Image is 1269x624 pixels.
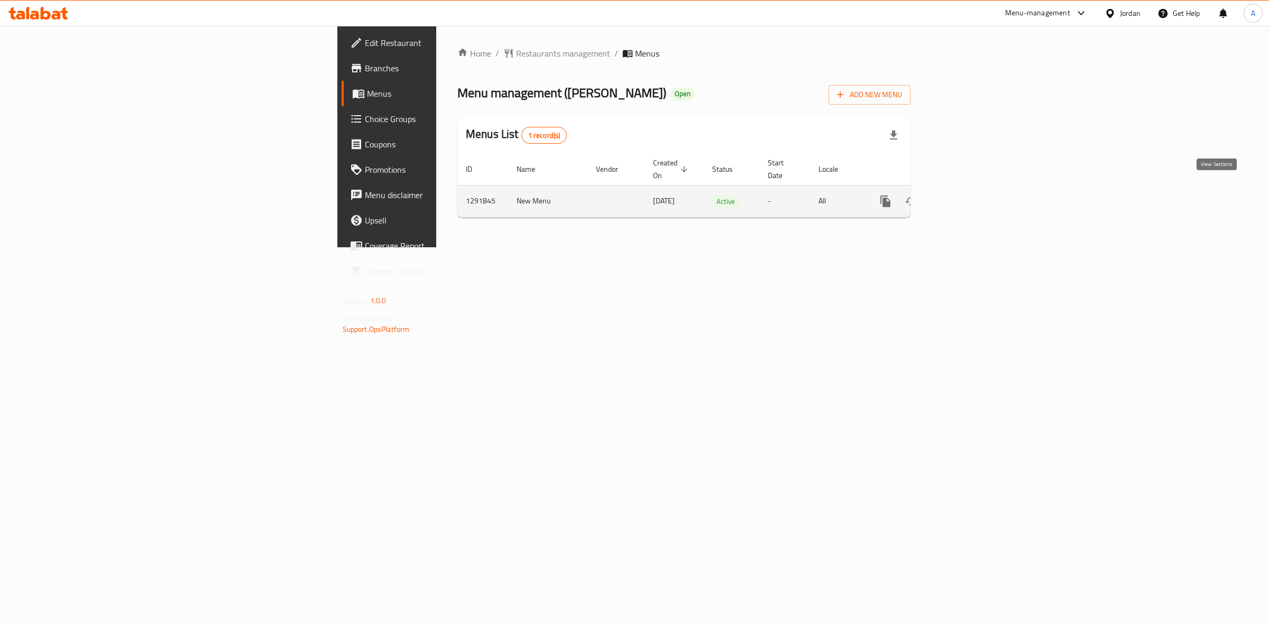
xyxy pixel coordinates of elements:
[810,185,865,217] td: All
[342,258,549,284] a: Grocery Checklist
[635,47,659,60] span: Menus
[670,89,695,98] span: Open
[342,81,549,106] a: Menus
[365,214,541,227] span: Upsell
[365,36,541,49] span: Edit Restaurant
[342,106,549,132] a: Choice Groups
[759,185,810,217] td: -
[517,163,549,175] span: Name
[365,138,541,151] span: Coupons
[343,312,391,325] span: Get support on:
[1120,7,1141,19] div: Jordan
[365,163,541,176] span: Promotions
[365,113,541,125] span: Choice Groups
[898,189,924,214] button: Change Status
[365,239,541,252] span: Coverage Report
[865,153,983,185] th: Actions
[516,47,610,60] span: Restaurants management
[712,163,747,175] span: Status
[522,131,567,141] span: 1 record(s)
[768,156,797,182] span: Start Date
[365,265,541,277] span: Grocery Checklist
[653,156,691,182] span: Created On
[342,30,549,55] a: Edit Restaurant
[503,47,610,60] a: Restaurants management
[342,233,549,258] a: Coverage Report
[653,194,675,208] span: [DATE]
[343,294,369,308] span: Version:
[343,322,410,336] a: Support.OpsPlatform
[1005,7,1070,20] div: Menu-management
[342,208,549,233] a: Upsell
[457,81,666,105] span: Menu management ( [PERSON_NAME] )
[819,163,852,175] span: Locale
[712,195,739,208] div: Active
[466,126,567,144] h2: Menus List
[342,182,549,208] a: Menu disclaimer
[614,47,618,60] li: /
[457,153,983,218] table: enhanced table
[466,163,486,175] span: ID
[712,195,739,208] span: Active
[457,47,911,60] nav: breadcrumb
[342,132,549,157] a: Coupons
[342,157,549,182] a: Promotions
[367,87,541,100] span: Menus
[837,88,902,101] span: Add New Menu
[873,189,898,214] button: more
[365,189,541,201] span: Menu disclaimer
[829,85,911,105] button: Add New Menu
[342,55,549,81] a: Branches
[365,62,541,74] span: Branches
[670,88,695,100] div: Open
[1251,7,1255,19] span: A
[370,294,387,308] span: 1.0.0
[521,127,567,144] div: Total records count
[596,163,632,175] span: Vendor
